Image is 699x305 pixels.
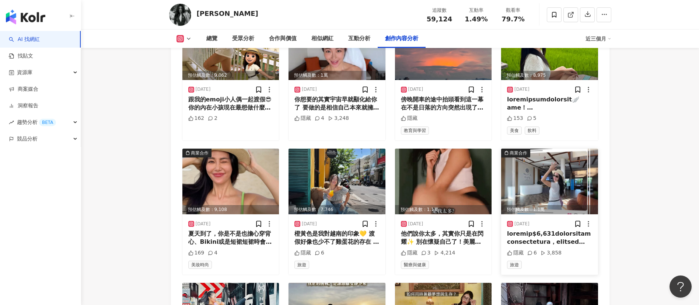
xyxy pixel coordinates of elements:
[206,34,217,43] div: 總覽
[507,115,523,122] div: 153
[501,149,598,214] div: post-image商業合作預估觸及數：1.1萬
[269,34,297,43] div: 合作與價值
[294,249,311,257] div: 隱藏
[507,261,522,269] span: 旅遊
[395,149,492,214] img: post-image
[525,126,539,135] span: 飲料
[499,7,527,14] div: 觀看率
[196,86,211,93] div: [DATE]
[208,115,217,122] div: 2
[9,102,38,110] a: 洞察報告
[315,249,324,257] div: 6
[421,249,431,257] div: 3
[294,115,311,122] div: 隱藏
[434,249,455,257] div: 4,214
[188,96,273,112] div: 跟我的emoji小人偶一起渡假😎 你的內在小孩現在最想做什麼咧？ 通常是很不符合成人邏輯的事情，例如像是大吃一頓、大跳一場舞、淋雨、尖叫、躺下、慵懶地……花時間陪伴你的內在孩子，做這些事情真的很...
[294,96,380,112] div: 你想要的其實宇宙早就顯化給你了 要做的是相信自己本來就擁有💁🏻‍♀️ 這句話聽起來也許違反我們對時間的理解 從小被教導「看見後才相信」 但宇宙的法則跟真理是「相信後才看得見」 因為我們的信念和感...
[191,149,209,157] div: 商業合作
[289,205,385,214] div: 預估觸及數：7,746
[462,7,490,14] div: 互動率
[169,4,191,26] img: KOL Avatar
[507,126,522,135] span: 美食
[507,96,592,112] div: loremipsumdolorsit🪽ame！ consecteturadipiscingel （seddoeiusmod） temporincidi？utlaboreetdo#%^*🤣 mag...
[188,115,205,122] div: 162
[395,149,492,214] div: post-image預估觸及數：1.1萬
[426,7,454,14] div: 追蹤數
[9,86,38,93] a: 商案媒合
[510,149,527,157] div: 商業合作
[188,249,205,257] div: 169
[395,205,492,214] div: 預估觸及數：1.1萬
[9,52,33,60] a: 找貼文
[328,115,349,122] div: 3,248
[501,205,598,214] div: 預估觸及數：1.1萬
[208,249,217,257] div: 4
[302,86,317,93] div: [DATE]
[670,275,692,298] iframe: Help Scout Beacon - Open
[401,126,429,135] span: 教育與學習
[527,249,537,257] div: 6
[289,71,385,80] div: 預估觸及數：1萬
[294,261,309,269] span: 旅遊
[401,230,486,246] div: 他們說你太多，其實你只是在閃耀✨ 別在懷疑自己了！美麗的靈魂們 你不是太敏感，不是太情緒化，也不是太浮誇 只是開始不再討好、不再壓抑、不再委屈自己 這樣的你，很美很有力量🔥💪🏾 They cal...
[294,230,380,246] div: 橙黃色是我對越南的印象💛 渡假好像也少不了雞蛋花的存在 旅途中遇見的善良就像太陽般濃郁溫暖 願世界和平，人類善良🌞 Yellow is the symbol of [GEOGRAPHIC_DAT...
[401,115,417,122] div: 隱藏
[527,115,537,122] div: 5
[507,230,592,246] div: loremip$6,631dolorsitam？consectetura，elitsed doeiusmodtem Inc Utlab Etd Ma 🏖️ aliquaenimadmin，ven...
[188,230,273,246] div: 夏天到了，你是不是也擔心穿背心、Bikini或是短裙短裙時會露出腋下或雙腿🙈 跟大家分享開箱我的兩個居家保養秘密武器 1. 超光炮美容儀 2. Air10除毛儀 年初顯化出來這兩台 @ulike...
[39,119,56,126] div: BETA
[17,131,38,147] span: 競品分析
[541,249,562,257] div: 3,858
[514,86,530,93] div: [DATE]
[232,34,254,43] div: 受眾分析
[348,34,370,43] div: 互動分析
[17,114,56,131] span: 趨勢分析
[182,149,279,214] div: post-image商業合作預估觸及數：9,108
[289,149,385,214] img: post-image
[196,221,211,227] div: [DATE]
[401,96,486,112] div: 傍晚開車的途中抬頭看到這一幕 在不是日落的方向突然出現了一道橘光 那片雲像極了一艘太空飛船！ 「外星」有時不只是星系彼方的訪客 也是我們意識中還未開啟的頻率 世界看起來越來越混亂，也許是因為有新...
[401,249,417,257] div: 隱藏
[311,34,333,43] div: 相似網紅
[182,205,279,214] div: 預估觸及數：9,108
[188,261,212,269] span: 美妝時尚
[408,221,423,227] div: [DATE]
[182,149,279,214] img: post-image
[507,249,524,257] div: 隱藏
[6,10,45,24] img: logo
[586,33,611,45] div: 近三個月
[182,71,279,80] div: 預估觸及數：9,062
[408,86,423,93] div: [DATE]
[427,15,452,23] span: 59,124
[465,15,487,23] span: 1.49%
[514,221,530,227] div: [DATE]
[501,149,598,214] img: post-image
[9,120,14,125] span: rise
[315,115,324,122] div: 4
[501,15,524,23] span: 79.7%
[289,149,385,214] div: post-image預估觸及數：7,746
[197,9,258,18] div: [PERSON_NAME]
[17,64,32,81] span: 資源庫
[501,71,598,80] div: 預估觸及數：8,975
[9,36,40,43] a: searchAI 找網紅
[302,221,317,227] div: [DATE]
[385,34,418,43] div: 創作內容分析
[401,261,429,269] span: 醫療與健康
